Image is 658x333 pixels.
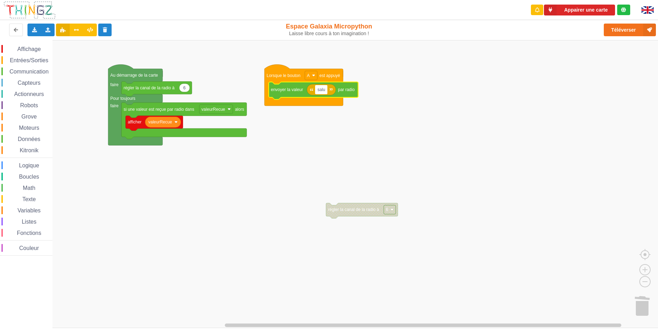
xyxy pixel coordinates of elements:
span: Couleur [18,245,40,251]
span: Données [17,136,42,142]
span: Kitronik [19,147,39,153]
span: Affichage [16,46,42,52]
div: Laisse libre cours à ton imagination ! [272,31,386,37]
span: Actionneurs [13,91,45,97]
text: par radio [338,87,355,92]
text: valeurRecue [201,107,225,111]
button: Appairer une carte [544,5,615,15]
span: Listes [21,219,38,225]
span: Math [22,185,37,191]
span: Entrées/Sorties [9,57,49,63]
text: valeurRecue [148,120,172,124]
span: Logique [18,162,40,168]
text: faire [110,82,119,87]
text: Pour toujours [110,96,135,101]
text: 6 [183,85,186,90]
img: gb.png [641,6,654,14]
text: envoyer la valeur [271,87,303,92]
button: Téléverser [604,24,656,36]
text: 6 [386,207,388,212]
text: si une valeur est reçue par radio dans [124,107,194,111]
text: régler la canal de la radio à [328,207,379,212]
text: alors [235,107,244,111]
span: Grove [20,114,38,120]
span: Boucles [18,174,40,180]
text: A [307,73,310,78]
text: Au démarrage de la carte [110,73,158,78]
span: Moteurs [18,125,40,131]
span: Texte [21,196,37,202]
span: Fonctions [16,230,42,236]
div: Espace Galaxia Micropython [272,23,386,37]
span: Robots [19,102,39,108]
text: est appuyé [319,73,340,78]
span: Variables [17,207,42,213]
img: thingz_logo.png [3,1,56,19]
text: faire [110,103,119,108]
text: Lorsque le bouton [267,73,300,78]
text: régler la canal de la radio à [124,85,175,90]
div: Tu es connecté au serveur de création de Thingz [617,5,630,15]
span: Communication [8,69,50,75]
span: Capteurs [17,80,42,86]
text: afficher [128,120,142,124]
